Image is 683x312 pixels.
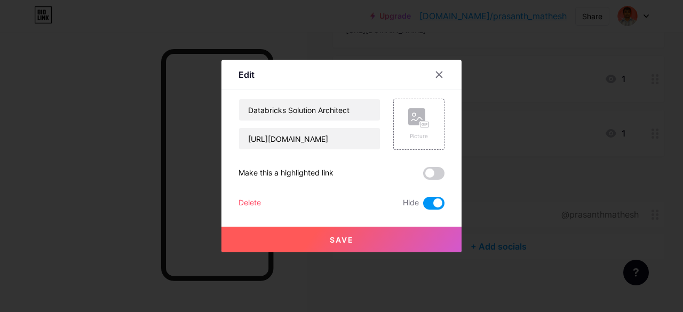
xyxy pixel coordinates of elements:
[239,99,380,121] input: Title
[403,197,419,210] span: Hide
[239,167,333,180] div: Make this a highlighted link
[239,68,255,81] div: Edit
[408,132,430,140] div: Picture
[239,197,261,210] div: Delete
[330,235,354,244] span: Save
[239,128,380,149] input: URL
[221,227,462,252] button: Save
